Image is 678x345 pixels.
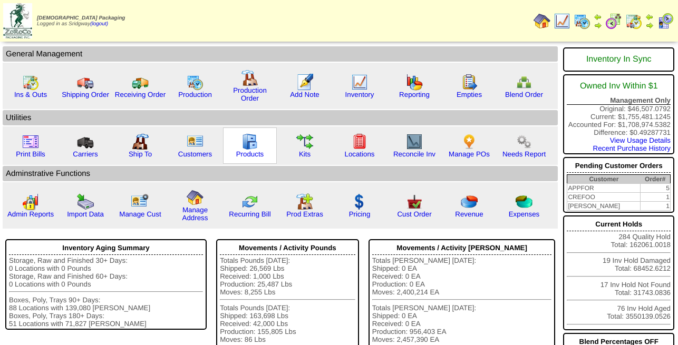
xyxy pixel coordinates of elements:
[233,86,267,102] a: Production Order
[351,193,368,210] img: dollar.gif
[241,193,258,210] img: reconcile.gif
[516,133,532,150] img: workflow.png
[236,150,264,158] a: Products
[290,91,319,98] a: Add Note
[178,91,212,98] a: Production
[567,218,671,231] div: Current Holds
[567,193,641,202] td: CREFOO
[610,136,671,144] a: View Usage Details
[567,184,641,193] td: APPFOR
[406,74,423,91] img: graph.gif
[461,193,478,210] img: pie_chart.png
[351,133,368,150] img: locations.gif
[461,74,478,91] img: workorder.gif
[241,70,258,86] img: factory.gif
[645,13,654,21] img: arrowleft.gif
[349,210,371,218] a: Pricing
[393,150,435,158] a: Reconcile Inv
[132,133,149,150] img: factory2.gif
[9,241,203,255] div: Inventory Aging Summary
[16,150,45,158] a: Print Bills
[22,74,39,91] img: calendarinout.gif
[9,257,203,328] div: Storage, Raw and Finished 30+ Days: 0 Locations with 0 Pounds Storage, Raw and Finished 60+ Days:...
[372,241,552,255] div: Movements / Activity [PERSON_NAME]
[77,74,94,91] img: truck.gif
[351,74,368,91] img: line_graph.gif
[3,166,558,181] td: Adminstrative Functions
[14,91,47,98] a: Ins & Outs
[593,144,671,152] a: Recent Purchase History
[182,206,208,222] a: Manage Address
[534,13,550,29] img: home.gif
[90,21,108,27] a: (logout)
[505,91,543,98] a: Blend Order
[516,193,532,210] img: pie_chart2.png
[286,210,323,218] a: Prod Extras
[399,91,430,98] a: Reporting
[229,210,270,218] a: Recurring Bill
[132,74,149,91] img: truck2.gif
[406,133,423,150] img: line_graph2.gif
[62,91,109,98] a: Shipping Order
[567,175,641,184] th: Customer
[3,3,32,38] img: zoroco-logo-small.webp
[187,74,204,91] img: calendarprod.gif
[567,159,671,173] div: Pending Customer Orders
[37,15,125,27] span: Logged in as Sridgway
[67,210,104,218] a: Import Data
[455,210,483,218] a: Revenue
[22,193,39,210] img: graph2.png
[594,21,602,29] img: arrowright.gif
[574,13,590,29] img: calendarprod.gif
[220,241,355,255] div: Movements / Activity Pounds
[77,133,94,150] img: truck3.gif
[563,74,674,154] div: Original: $46,507.0792 Current: $1,755,481.1245 Accounted For: $1,708,974.5382 Difference: $0.492...
[640,184,670,193] td: 5
[640,175,670,184] th: Order#
[187,133,204,150] img: customers.gif
[554,13,570,29] img: line_graph.gif
[7,210,54,218] a: Admin Reports
[187,189,204,206] img: home.gif
[640,202,670,211] td: 1
[299,150,311,158] a: Kits
[640,193,670,202] td: 1
[625,13,642,29] img: calendarinout.gif
[567,50,671,70] div: Inventory In Sync
[296,74,313,91] img: orders.gif
[73,150,98,158] a: Carriers
[3,110,558,125] td: Utilities
[567,202,641,211] td: [PERSON_NAME]
[397,210,431,218] a: Cust Order
[567,76,671,96] div: Owned Inv Within $1
[178,150,212,158] a: Customers
[115,91,166,98] a: Receiving Order
[563,215,674,330] div: 284 Quality Hold Total: 162061.0018 19 Inv Hold Damaged Total: 68452.6212 17 Inv Hold Not Found T...
[605,13,622,29] img: calendarblend.gif
[645,21,654,29] img: arrowright.gif
[77,193,94,210] img: import.gif
[296,133,313,150] img: workflow.gif
[567,96,671,105] div: Management Only
[449,150,490,158] a: Manage POs
[344,150,374,158] a: Locations
[516,74,532,91] img: network.png
[37,15,125,21] span: [DEMOGRAPHIC_DATA] Packaging
[509,210,540,218] a: Expenses
[406,193,423,210] img: cust_order.png
[461,133,478,150] img: po.png
[296,193,313,210] img: prodextras.gif
[22,133,39,150] img: invoice2.gif
[657,13,674,29] img: calendarcustomer.gif
[345,91,374,98] a: Inventory
[502,150,546,158] a: Needs Report
[119,210,161,218] a: Manage Cust
[3,46,558,62] td: General Management
[131,193,150,210] img: managecust.png
[241,133,258,150] img: cabinet.gif
[129,150,152,158] a: Ship To
[594,13,602,21] img: arrowleft.gif
[457,91,482,98] a: Empties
